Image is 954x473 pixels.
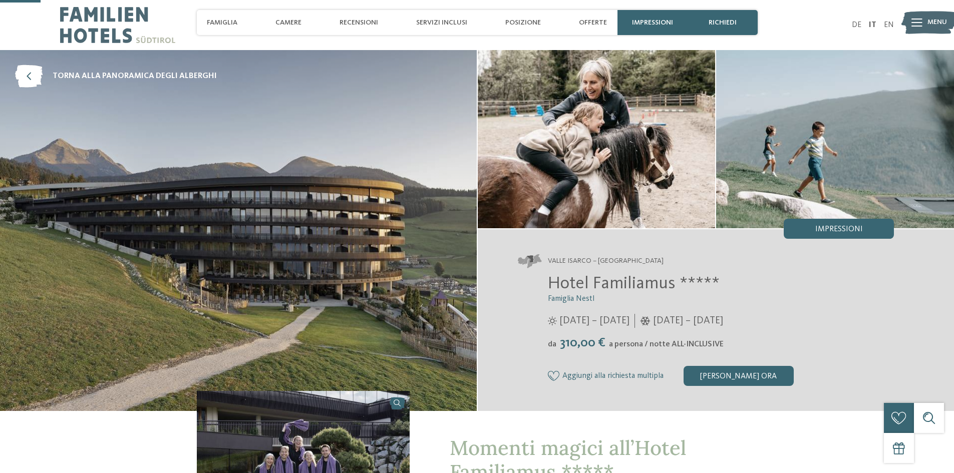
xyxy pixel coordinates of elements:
[716,50,954,228] img: Family hotel a Maranza
[869,21,876,29] a: IT
[559,314,629,328] span: [DATE] – [DATE]
[640,316,651,325] i: Orari d'apertura inverno
[927,18,947,28] span: Menu
[548,316,557,325] i: Orari d'apertura estate
[852,21,861,29] a: DE
[478,50,716,228] img: Family hotel a Maranza
[815,225,863,233] span: Impressioni
[653,314,723,328] span: [DATE] – [DATE]
[884,21,894,29] a: EN
[557,336,608,349] span: 310,00 €
[548,295,594,303] span: Famiglia Nestl
[15,65,217,88] a: torna alla panoramica degli alberghi
[562,372,664,381] span: Aggiungi alla richiesta multipla
[548,340,556,348] span: da
[609,340,724,348] span: a persona / notte ALL-INCLUSIVE
[53,71,217,82] span: torna alla panoramica degli alberghi
[684,366,794,386] div: [PERSON_NAME] ora
[548,256,664,266] span: Valle Isarco – [GEOGRAPHIC_DATA]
